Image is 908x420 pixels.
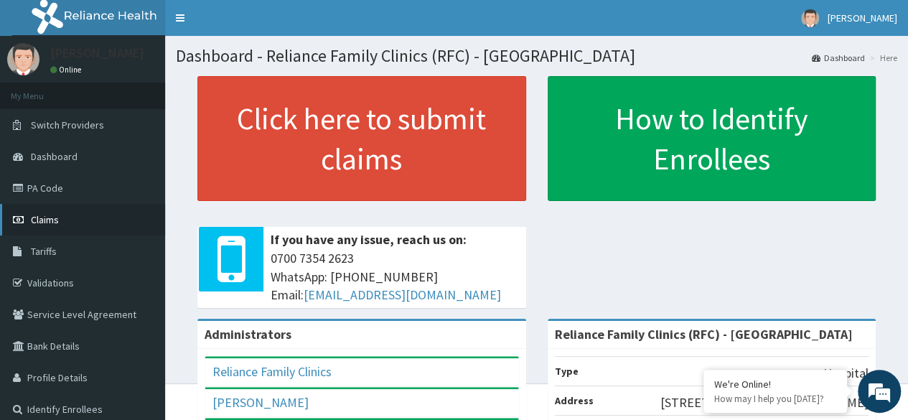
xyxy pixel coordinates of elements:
[197,76,526,201] a: Click here to submit claims
[50,65,85,75] a: Online
[212,394,309,411] a: [PERSON_NAME]
[714,393,836,405] p: How may I help you today?
[205,326,291,342] b: Administrators
[555,326,853,342] strong: Reliance Family Clinics (RFC) - [GEOGRAPHIC_DATA]
[271,231,467,248] b: If you have any issue, reach us on:
[31,245,57,258] span: Tariffs
[7,43,39,75] img: User Image
[176,47,897,65] h1: Dashboard - Reliance Family Clinics (RFC) - [GEOGRAPHIC_DATA]
[50,47,144,60] p: [PERSON_NAME]
[866,52,897,64] li: Here
[212,363,332,380] a: Reliance Family Clinics
[660,393,869,412] p: [STREET_ADDRESS][PERSON_NAME]
[555,365,579,378] b: Type
[823,364,869,383] p: Hospital
[271,249,519,304] span: 0700 7354 2623 WhatsApp: [PHONE_NUMBER] Email:
[555,394,594,407] b: Address
[548,76,876,201] a: How to Identify Enrollees
[714,378,836,391] div: We're Online!
[31,213,59,226] span: Claims
[828,11,897,24] span: [PERSON_NAME]
[31,150,78,163] span: Dashboard
[31,118,104,131] span: Switch Providers
[304,286,501,303] a: [EMAIL_ADDRESS][DOMAIN_NAME]
[812,52,865,64] a: Dashboard
[801,9,819,27] img: User Image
